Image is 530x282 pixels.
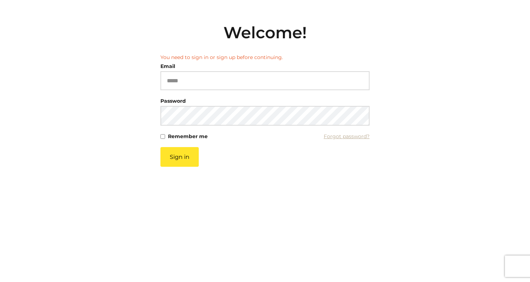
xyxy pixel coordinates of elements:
[160,54,370,61] li: You need to sign in or sign up before continuing.
[160,23,370,42] h2: Welcome!
[160,147,199,167] button: Sign in
[168,131,208,141] label: Remember me
[160,96,186,106] label: Password
[160,61,175,71] label: Email
[324,131,370,141] a: Forgot password?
